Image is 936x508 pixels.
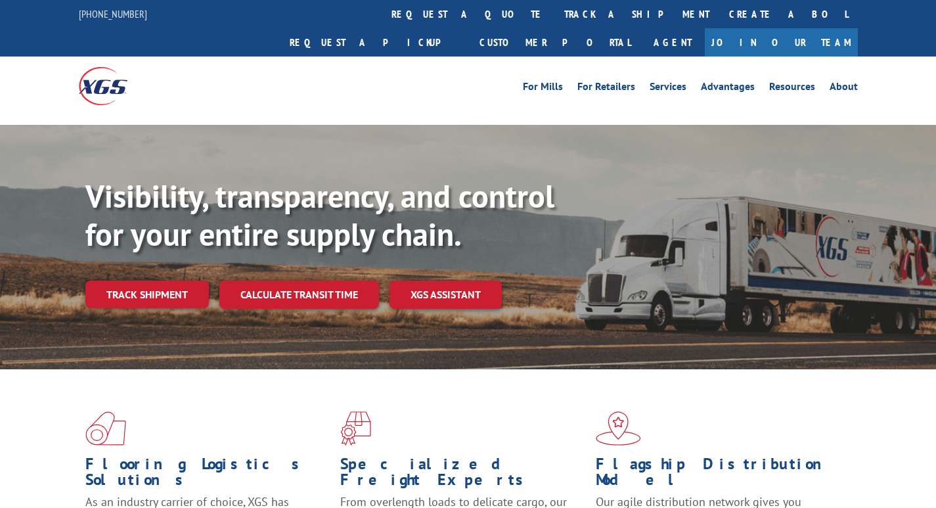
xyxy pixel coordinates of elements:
a: Services [650,81,686,96]
b: Visibility, transparency, and control for your entire supply chain. [85,175,554,254]
a: Join Our Team [705,28,858,57]
h1: Specialized Freight Experts [340,456,585,494]
h1: Flooring Logistics Solutions [85,456,330,494]
a: Customer Portal [470,28,640,57]
a: Request a pickup [280,28,470,57]
a: About [830,81,858,96]
a: Advantages [701,81,755,96]
h1: Flagship Distribution Model [596,456,841,494]
a: Resources [769,81,815,96]
a: Calculate transit time [219,281,379,309]
a: [PHONE_NUMBER] [79,7,147,20]
img: xgs-icon-total-supply-chain-intelligence-red [85,411,126,446]
a: For Retailers [577,81,635,96]
a: XGS ASSISTANT [390,281,502,309]
a: Agent [640,28,705,57]
img: xgs-icon-focused-on-flooring-red [340,411,371,446]
a: For Mills [523,81,563,96]
img: xgs-icon-flagship-distribution-model-red [596,411,641,446]
a: Track shipment [85,281,209,308]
